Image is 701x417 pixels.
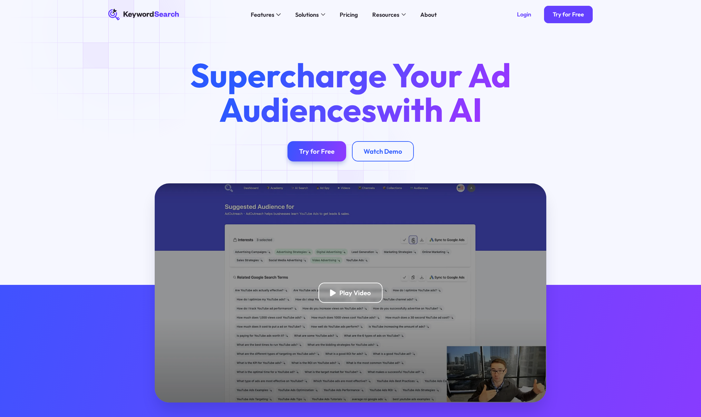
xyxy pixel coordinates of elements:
[376,88,482,131] span: with AI
[508,6,540,23] a: Login
[336,9,362,20] a: Pricing
[372,10,399,19] div: Resources
[287,141,346,161] a: Try for Free
[553,11,584,18] div: Try for Free
[295,10,319,19] div: Solutions
[340,10,358,19] div: Pricing
[177,58,525,127] h1: Supercharge Your Ad Audiences
[517,11,531,18] div: Login
[416,9,441,20] a: About
[420,10,437,19] div: About
[339,289,371,297] div: Play Video
[544,6,593,23] a: Try for Free
[299,147,335,155] div: Try for Free
[364,147,402,155] div: Watch Demo
[155,183,546,402] a: open lightbox
[251,10,274,19] div: Features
